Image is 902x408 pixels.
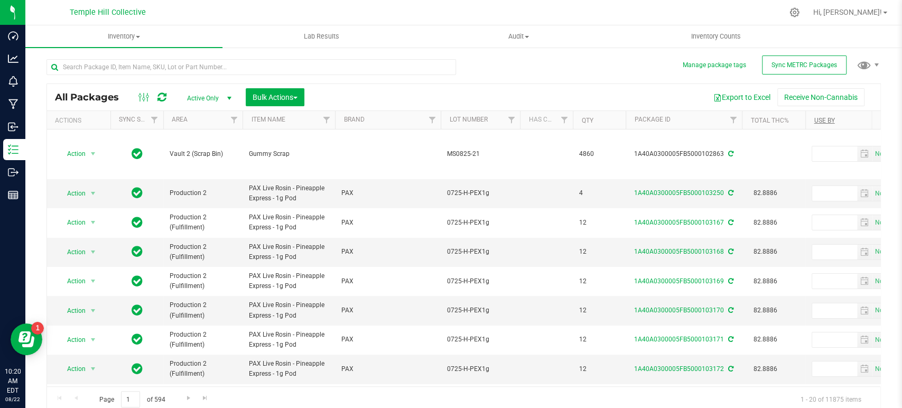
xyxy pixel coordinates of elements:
span: 0725-H-PEX1g [447,335,514,345]
span: 0725-H-PEX1g [447,188,514,198]
span: Action [58,186,86,201]
a: Filter [724,111,742,129]
span: Action [58,332,86,347]
span: Action [58,303,86,318]
a: Audit [420,25,617,48]
span: select [872,215,890,230]
a: Filter [225,111,243,129]
span: Page of 594 [90,391,174,407]
a: Go to the last page [198,391,213,405]
span: 0725-H-PEX1g [447,218,514,228]
span: 0725-H-PEX1g [447,305,514,316]
span: In Sync [132,274,143,289]
span: PAX [341,276,434,286]
span: PAX [341,305,434,316]
span: PAX [341,218,434,228]
span: select [87,146,100,161]
span: select [857,215,872,230]
button: Receive Non-Cannabis [777,88,864,106]
inline-svg: Manufacturing [8,99,18,109]
button: Manage package tags [683,61,746,70]
span: Sync from Compliance System [727,189,733,197]
span: PAX Live Rosin - Pineapple Express - 1g Pod [249,212,329,233]
span: 4860 [579,149,619,159]
span: MS0825-21 [447,149,514,159]
input: Search Package ID, Item Name, SKU, Lot or Part Number... [47,59,456,75]
span: Sync from Compliance System [727,365,733,373]
span: Set Current date [872,146,890,162]
span: Set Current date [872,361,890,377]
p: 10:20 AM EDT [5,367,21,395]
span: In Sync [132,303,143,318]
span: PAX Live Rosin - Pineapple Express - 1g Pod [249,330,329,350]
span: select [857,146,872,161]
span: 12 [579,276,619,286]
span: Production 2 [170,188,236,198]
span: 12 [579,305,619,316]
a: Package ID [634,116,670,123]
span: Production 2 (Fulfillment) [170,330,236,350]
input: 1 [121,391,140,407]
span: Lab Results [289,32,353,41]
a: Filter [555,111,573,129]
span: Action [58,146,86,161]
span: select [857,186,872,201]
span: Action [58,245,86,259]
span: Vault 2 (Scrap Bin) [170,149,236,159]
span: 82.8886 [748,303,783,318]
span: Production 2 (Fulfillment) [170,242,236,262]
span: select [87,274,100,289]
a: 1A40A0300005FB5000103168 [634,248,724,255]
a: Filter [146,111,163,129]
span: Set Current date [872,332,890,348]
a: 1A40A0300005FB5000103171 [634,336,724,343]
span: In Sync [132,332,143,347]
span: PAX Live Rosin - Pineapple Express - 1g Pod [249,183,329,203]
span: select [857,361,872,376]
span: 12 [579,247,619,257]
a: Filter [318,111,335,129]
div: 1A40A0300005FB5000102863 [624,149,743,159]
span: PAX [341,188,434,198]
span: select [857,332,872,347]
span: 12 [579,335,619,345]
a: 1A40A0300005FB5000103250 [634,189,724,197]
inline-svg: Reports [8,190,18,200]
span: Sync from Compliance System [727,277,733,285]
span: Action [58,361,86,376]
span: select [857,274,872,289]
span: Sync from Compliance System [727,248,733,255]
span: PAX Live Rosin - Pineapple Express - 1g Pod [249,242,329,262]
span: select [87,245,100,259]
span: select [872,245,890,259]
a: Lot Number [449,116,487,123]
a: Inventory Counts [617,25,814,48]
iframe: Resource center unread badge [31,322,44,335]
inline-svg: Outbound [8,167,18,178]
span: 0725-H-PEX1g [447,276,514,286]
a: Use By [814,117,834,124]
a: 1A40A0300005FB5000103169 [634,277,724,285]
span: Set Current date [872,186,890,201]
span: Set Current date [872,274,890,289]
a: 1A40A0300005FB5000103172 [634,365,724,373]
span: select [872,274,890,289]
span: 82.8886 [748,186,783,201]
a: Total THC% [750,117,788,124]
span: In Sync [132,186,143,200]
a: Area [172,116,188,123]
span: Audit [421,32,617,41]
span: Set Current date [872,215,890,230]
span: 0725-H-PEX1g [447,364,514,374]
span: Set Current date [872,303,890,318]
inline-svg: Monitoring [8,76,18,87]
a: Filter [423,111,441,129]
inline-svg: Inventory [8,144,18,155]
span: select [87,215,100,230]
span: Production 2 (Fulfillment) [170,271,236,291]
span: select [87,303,100,318]
span: 4 [579,188,619,198]
span: In Sync [132,215,143,230]
span: select [872,361,890,376]
a: 1A40A0300005FB5000103170 [634,307,724,314]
